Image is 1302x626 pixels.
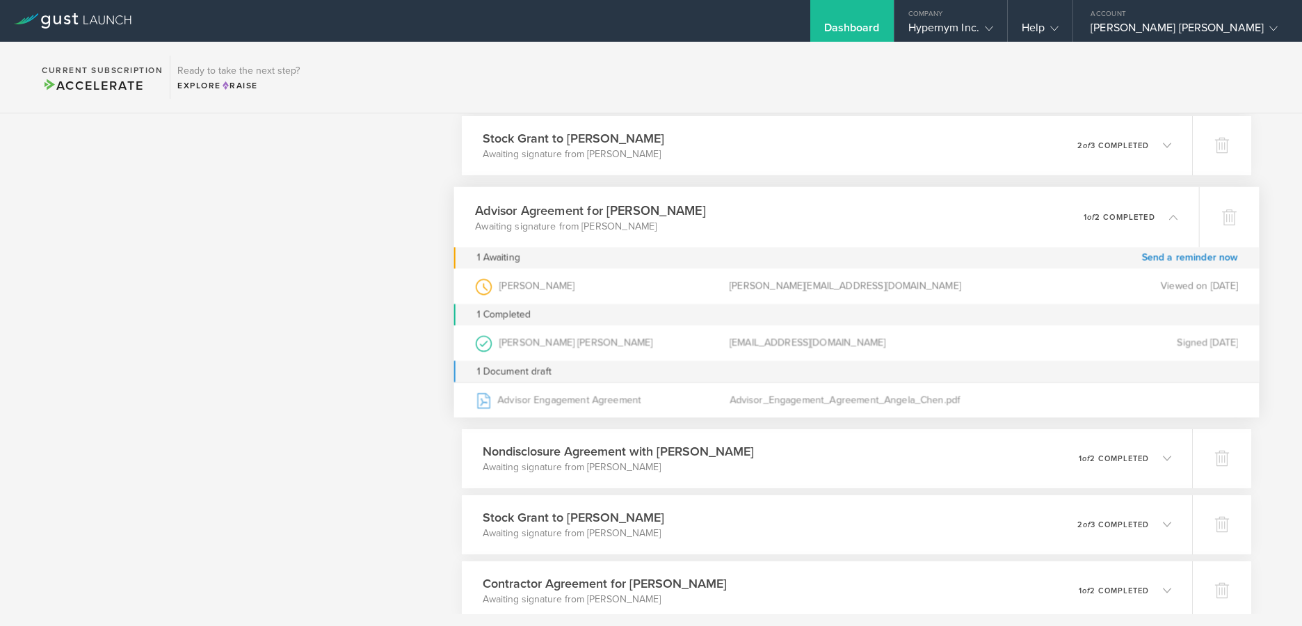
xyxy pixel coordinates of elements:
h3: Nondisclosure Agreement with [PERSON_NAME] [483,442,754,460]
em: of [1083,141,1091,150]
div: 1 Document draft [453,360,1259,382]
a: Send a reminder now [1141,247,1238,268]
em: of [1086,212,1094,221]
div: Hypernym Inc. [908,21,993,42]
em: of [1082,586,1090,595]
span: Accelerate [42,78,143,93]
p: 2 3 completed [1077,142,1149,150]
h3: Advisor Agreement for [PERSON_NAME] [475,200,706,219]
h3: Contractor Agreement for [PERSON_NAME] [483,575,727,593]
h3: Stock Grant to [PERSON_NAME] [483,129,664,147]
div: Help [1022,21,1059,42]
div: Dashboard [824,21,880,42]
div: [EMAIL_ADDRESS][DOMAIN_NAME] [730,325,984,360]
div: Viewed on [DATE] [983,268,1238,304]
div: Advisor Engagement Agreement [475,383,730,417]
div: [PERSON_NAME] [PERSON_NAME] [475,325,730,360]
h2: Current Subscription [42,66,163,74]
div: [PERSON_NAME][EMAIL_ADDRESS][DOMAIN_NAME] [730,268,984,304]
p: Awaiting signature from [PERSON_NAME] [475,219,706,233]
p: 1 2 completed [1079,587,1149,595]
p: 2 3 completed [1077,521,1149,529]
div: 1 Completed [453,304,1259,326]
div: [PERSON_NAME] [475,268,730,304]
p: Awaiting signature from [PERSON_NAME] [483,460,754,474]
div: 1 Awaiting [476,247,520,268]
div: Advisor_Engagement_Agreement_Angela_Chen.pdf [730,383,984,417]
p: Awaiting signature from [PERSON_NAME] [483,593,727,607]
em: of [1082,454,1090,463]
h3: Stock Grant to [PERSON_NAME] [483,508,664,527]
h3: Ready to take the next step? [177,66,300,76]
div: Explore [177,79,300,92]
div: [PERSON_NAME] [PERSON_NAME] [1091,21,1278,42]
p: Awaiting signature from [PERSON_NAME] [483,147,664,161]
div: Ready to take the next step?ExploreRaise [170,56,307,99]
em: of [1083,520,1091,529]
div: Signed [DATE] [983,325,1238,360]
span: Raise [221,81,258,90]
p: Awaiting signature from [PERSON_NAME] [483,527,664,540]
p: 1 2 completed [1079,455,1149,463]
p: 1 2 completed [1083,213,1155,220]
